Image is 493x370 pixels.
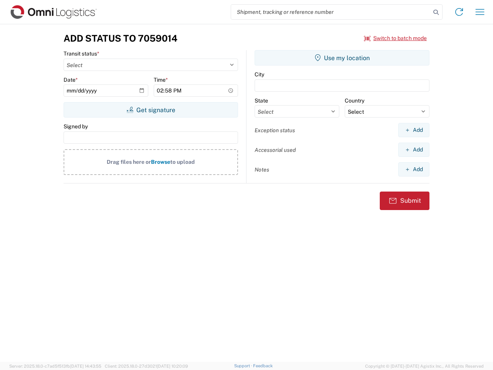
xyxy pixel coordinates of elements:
[398,123,429,137] button: Add
[380,192,429,210] button: Submit
[64,50,99,57] label: Transit status
[105,364,188,368] span: Client: 2025.18.0-27d3021
[364,32,427,45] button: Switch to batch mode
[255,97,268,104] label: State
[234,363,253,368] a: Support
[170,159,195,165] span: to upload
[107,159,151,165] span: Drag files here or
[157,364,188,368] span: [DATE] 10:20:09
[398,143,429,157] button: Add
[64,76,78,83] label: Date
[255,127,295,134] label: Exception status
[255,71,264,78] label: City
[9,364,101,368] span: Server: 2025.18.0-c7ad5f513fb
[64,123,88,130] label: Signed by
[154,76,168,83] label: Time
[345,97,364,104] label: Country
[398,162,429,177] button: Add
[64,102,238,118] button: Get signature
[253,363,273,368] a: Feedback
[231,5,431,19] input: Shipment, tracking or reference number
[365,363,484,370] span: Copyright © [DATE]-[DATE] Agistix Inc., All Rights Reserved
[151,159,170,165] span: Browse
[255,166,269,173] label: Notes
[255,50,429,66] button: Use my location
[64,33,178,44] h3: Add Status to 7059014
[70,364,101,368] span: [DATE] 14:43:55
[255,146,296,153] label: Accessorial used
